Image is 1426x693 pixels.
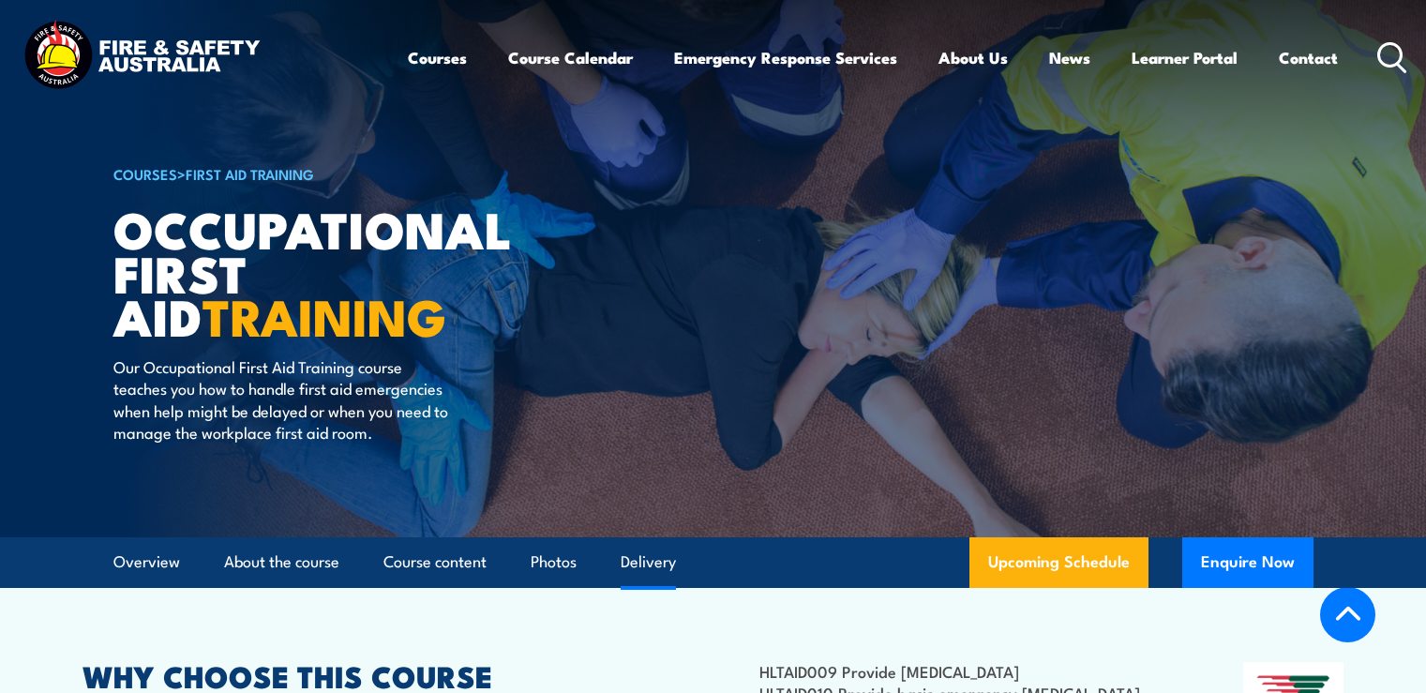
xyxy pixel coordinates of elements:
[83,662,630,688] h2: WHY CHOOSE THIS COURSE
[1182,537,1313,588] button: Enquire Now
[408,33,467,83] a: Courses
[938,33,1008,83] a: About Us
[674,33,897,83] a: Emergency Response Services
[224,537,339,587] a: About the course
[113,162,577,185] h6: >
[186,163,314,184] a: First Aid Training
[531,537,577,587] a: Photos
[1132,33,1238,83] a: Learner Portal
[203,276,446,354] strong: TRAINING
[969,537,1148,588] a: Upcoming Schedule
[508,33,633,83] a: Course Calendar
[113,206,577,338] h1: Occupational First Aid
[113,355,456,444] p: Our Occupational First Aid Training course teaches you how to handle first aid emergencies when h...
[113,537,180,587] a: Overview
[1279,33,1338,83] a: Contact
[621,537,676,587] a: Delivery
[759,660,1152,682] li: HLTAID009 Provide [MEDICAL_DATA]
[1049,33,1090,83] a: News
[383,537,487,587] a: Course content
[113,163,177,184] a: COURSES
